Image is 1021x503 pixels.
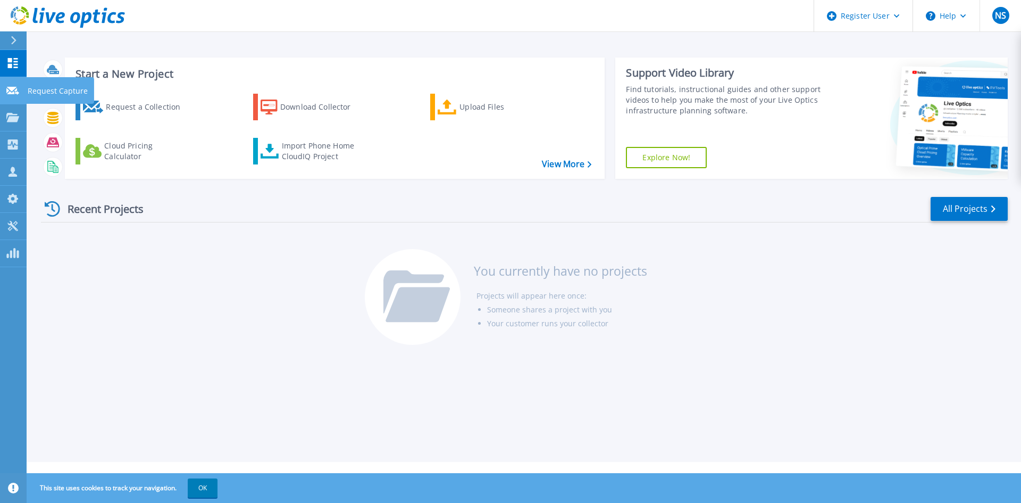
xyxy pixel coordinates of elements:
[29,479,217,498] span: This site uses cookies to track your navigation.
[626,147,707,168] a: Explore Now!
[76,68,591,80] h3: Start a New Project
[430,94,549,120] a: Upload Files
[487,317,647,331] li: Your customer runs your collector
[104,141,189,162] div: Cloud Pricing Calculator
[474,265,647,277] h3: You currently have no projects
[253,94,372,120] a: Download Collector
[476,289,647,303] li: Projects will appear here once:
[28,77,88,105] p: Request Capture
[995,11,1006,20] span: NS
[106,96,191,118] div: Request a Collection
[459,96,545,118] div: Upload Files
[76,138,194,164] a: Cloud Pricing Calculator
[282,141,365,162] div: Import Phone Home CloudIQ Project
[188,479,217,498] button: OK
[626,84,826,116] div: Find tutorials, instructional guides and other support videos to help you make the most of your L...
[931,197,1008,221] a: All Projects
[487,303,647,317] li: Someone shares a project with you
[76,94,194,120] a: Request a Collection
[542,159,591,169] a: View More
[280,96,365,118] div: Download Collector
[626,66,826,80] div: Support Video Library
[41,196,158,222] div: Recent Projects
